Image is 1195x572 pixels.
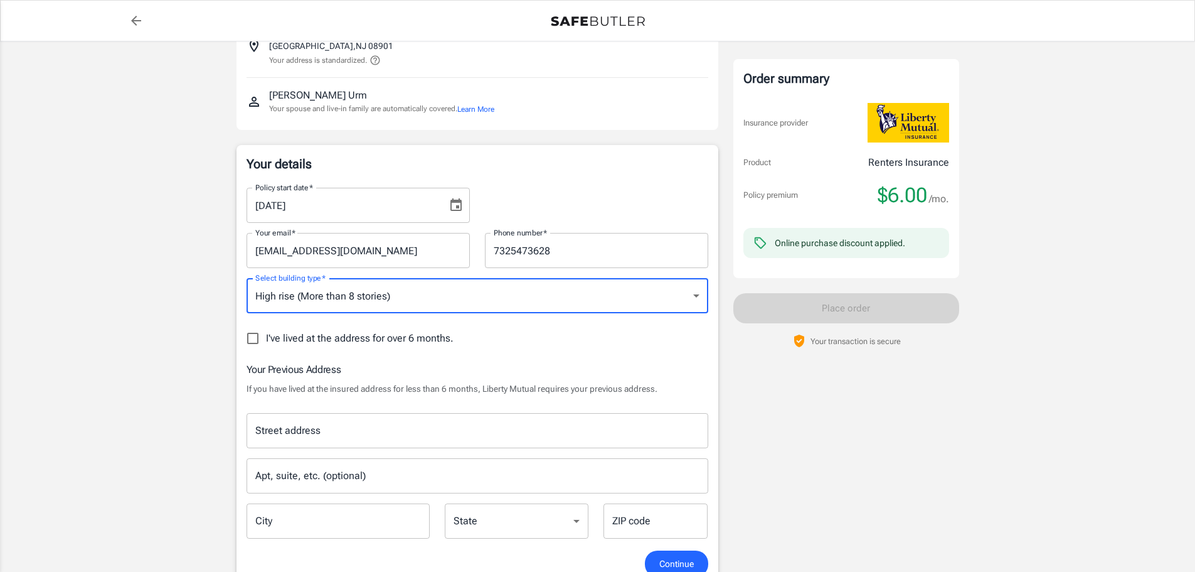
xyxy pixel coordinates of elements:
[551,16,645,26] img: Back to quotes
[247,233,470,268] input: Enter email
[457,104,494,115] button: Learn More
[255,273,326,283] label: Select building type
[743,189,798,202] p: Policy premium
[247,382,708,395] p: If you have lived at the insured address for less than 6 months, Liberty Mutual requires your pre...
[247,188,438,223] input: MM/DD/YYYY
[269,55,367,66] p: Your address is standardized.
[929,190,949,208] span: /mo.
[247,94,262,109] svg: Insured person
[269,40,393,52] p: [GEOGRAPHIC_DATA] , NJ 08901
[868,103,949,143] img: Liberty Mutual
[743,117,808,129] p: Insurance provider
[124,8,149,33] a: back to quotes
[743,69,949,88] div: Order summary
[659,556,694,572] span: Continue
[247,38,262,53] svg: Insured address
[775,237,905,249] div: Online purchase discount applied.
[269,88,367,103] p: [PERSON_NAME] Urm
[743,156,771,169] p: Product
[247,362,708,377] h6: Your Previous Address
[255,182,313,193] label: Policy start date
[255,227,295,238] label: Your email
[247,278,708,313] div: High rise (More than 8 stories)
[269,103,494,115] p: Your spouse and live-in family are automatically covered.
[485,233,708,268] input: Enter number
[810,335,901,347] p: Your transaction is secure
[494,227,547,238] label: Phone number
[878,183,927,208] span: $6.00
[868,155,949,170] p: Renters Insurance
[247,155,708,173] p: Your details
[266,331,454,346] span: I've lived at the address for over 6 months.
[443,193,469,218] button: Choose date, selected date is Aug 20, 2025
